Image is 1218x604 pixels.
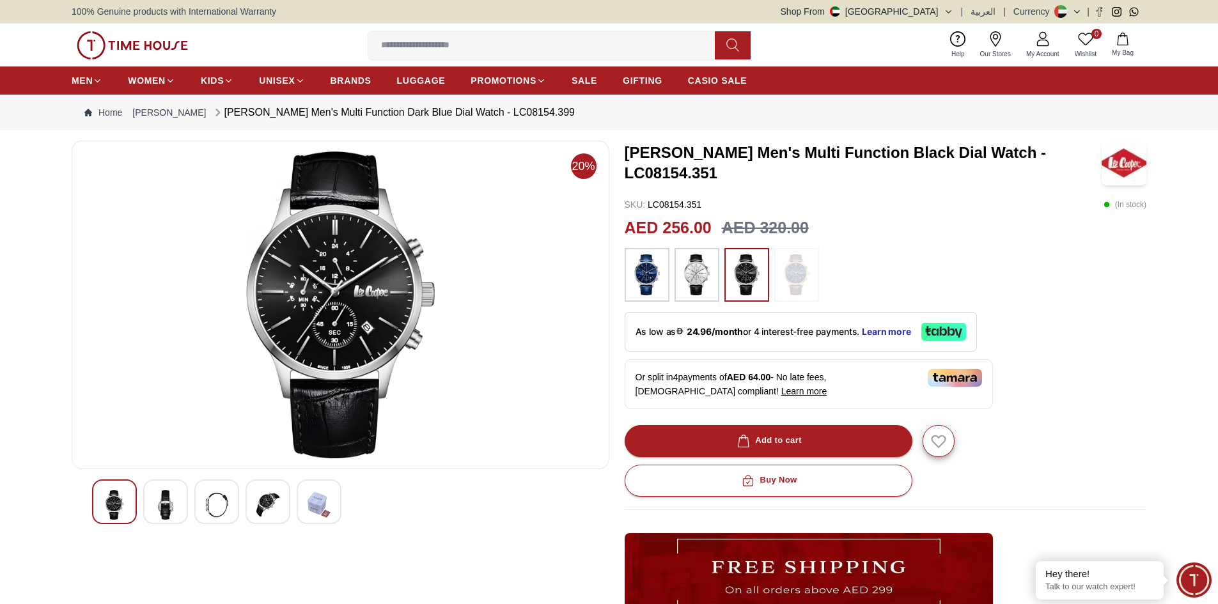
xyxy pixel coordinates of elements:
[572,74,597,87] span: SALE
[259,74,295,87] span: UNISEX
[72,74,93,87] span: MEN
[946,49,970,59] span: Help
[971,5,995,18] button: العربية
[1091,29,1102,39] span: 0
[205,490,228,520] img: Lee Cooper Men's Multi Function Dark Blue Dial Watch - LC08154.399
[201,74,224,87] span: KIDS
[397,69,446,92] a: LUGGAGE
[928,369,982,387] img: Tamara
[1176,562,1212,598] div: Chat Widget
[1129,7,1139,17] a: Whatsapp
[781,386,827,396] span: Learn more
[132,106,206,119] a: [PERSON_NAME]
[212,105,575,120] div: [PERSON_NAME] Men's Multi Function Dark Blue Dial Watch - LC08154.399
[1070,49,1102,59] span: Wishlist
[201,69,233,92] a: KIDS
[1045,568,1154,580] div: Hey there!
[331,74,371,87] span: BRANDS
[739,473,797,488] div: Buy Now
[1107,48,1139,58] span: My Bag
[256,490,279,520] img: Lee Cooper Men's Multi Function Dark Blue Dial Watch - LC08154.399
[1095,7,1104,17] a: Facebook
[259,69,304,92] a: UNISEX
[631,254,663,295] img: ...
[944,29,972,61] a: Help
[128,69,175,92] a: WOMEN
[571,153,597,179] span: 20%
[722,216,809,240] h3: AED 320.00
[308,490,331,520] img: Lee Cooper Men's Multi Function Dark Blue Dial Watch - LC08154.399
[975,49,1016,59] span: Our Stores
[72,69,102,92] a: MEN
[1021,49,1065,59] span: My Account
[72,95,1146,130] nav: Breadcrumb
[625,198,702,211] p: LC08154.351
[397,74,446,87] span: LUGGAGE
[1045,582,1154,592] p: Talk to our watch expert!
[128,74,166,87] span: WOMEN
[1112,7,1121,17] a: Instagram
[572,69,597,92] a: SALE
[625,359,993,409] div: Or split in 4 payments of - No late fees, [DEMOGRAPHIC_DATA] compliant!
[781,5,953,18] button: Shop From[GEOGRAPHIC_DATA]
[1013,5,1055,18] div: Currency
[1087,5,1089,18] span: |
[731,254,763,295] img: ...
[625,465,912,497] button: Buy Now
[84,106,122,119] a: Home
[471,69,546,92] a: PROMOTIONS
[961,5,964,18] span: |
[830,6,840,17] img: United Arab Emirates
[727,372,770,382] span: AED 64.00
[1104,198,1146,211] p: ( In stock )
[1003,5,1006,18] span: |
[625,425,912,457] button: Add to cart
[1102,141,1146,185] img: Lee Cooper Men's Multi Function Black Dial Watch - LC08154.351
[688,74,747,87] span: CASIO SALE
[331,69,371,92] a: BRANDS
[623,69,662,92] a: GIFTING
[623,74,662,87] span: GIFTING
[625,143,1102,183] h3: [PERSON_NAME] Men's Multi Function Black Dial Watch - LC08154.351
[154,490,177,520] img: Lee Cooper Men's Multi Function Dark Blue Dial Watch - LC08154.399
[82,151,598,458] img: Lee Cooper Men's Multi Function Dark Blue Dial Watch - LC08154.399
[103,490,126,520] img: Lee Cooper Men's Multi Function Dark Blue Dial Watch - LC08154.399
[735,433,802,448] div: Add to cart
[625,199,646,210] span: SKU :
[688,69,747,92] a: CASIO SALE
[972,29,1019,61] a: Our Stores
[681,254,713,295] img: ...
[1104,30,1141,60] button: My Bag
[77,31,188,59] img: ...
[72,5,276,18] span: 100% Genuine products with International Warranty
[625,216,712,240] h2: AED 256.00
[781,254,813,295] img: ...
[471,74,536,87] span: PROMOTIONS
[1067,29,1104,61] a: 0Wishlist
